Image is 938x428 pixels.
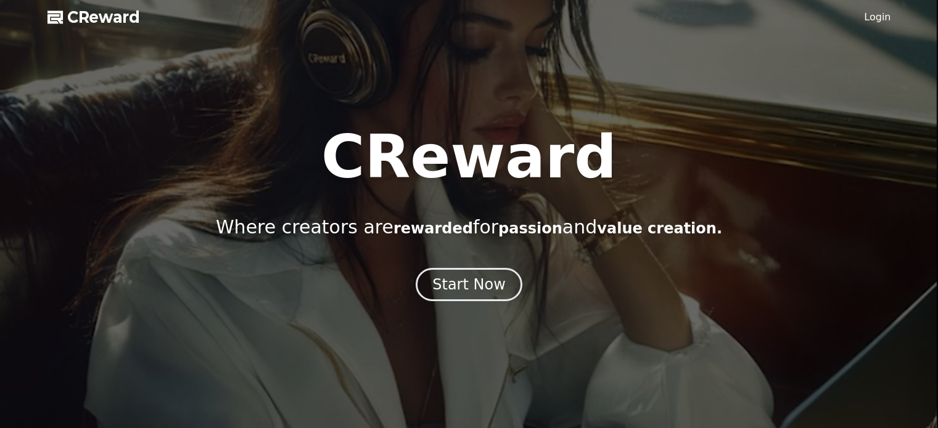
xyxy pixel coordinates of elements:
[393,220,473,237] span: rewarded
[432,275,506,294] div: Start Now
[47,7,140,27] a: CReward
[321,127,617,187] h1: CReward
[216,216,722,238] p: Where creators are for and
[597,220,722,237] span: value creation.
[67,7,140,27] span: CReward
[416,280,522,292] a: Start Now
[416,268,522,301] button: Start Now
[864,10,891,25] a: Login
[498,220,562,237] span: passion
